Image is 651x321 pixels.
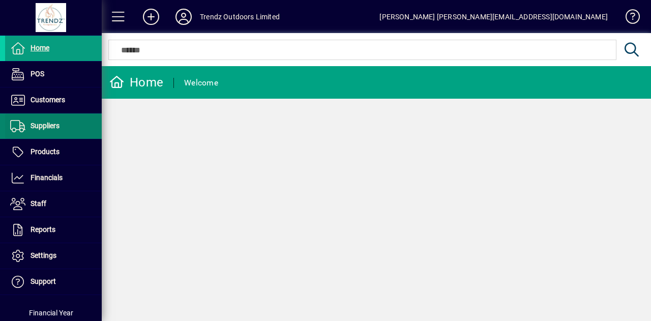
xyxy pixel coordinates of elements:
[31,251,56,259] span: Settings
[5,139,102,165] a: Products
[31,225,55,234] span: Reports
[31,148,60,156] span: Products
[31,122,60,130] span: Suppliers
[5,113,102,139] a: Suppliers
[379,9,608,25] div: [PERSON_NAME] [PERSON_NAME][EMAIL_ADDRESS][DOMAIN_NAME]
[135,8,167,26] button: Add
[5,62,102,87] a: POS
[5,217,102,243] a: Reports
[618,2,638,35] a: Knowledge Base
[200,9,280,25] div: Trendz Outdoors Limited
[31,199,46,208] span: Staff
[31,277,56,285] span: Support
[5,87,102,113] a: Customers
[29,309,73,317] span: Financial Year
[5,191,102,217] a: Staff
[31,96,65,104] span: Customers
[31,70,44,78] span: POS
[31,173,63,182] span: Financials
[5,269,102,295] a: Support
[167,8,200,26] button: Profile
[5,165,102,191] a: Financials
[31,44,49,52] span: Home
[184,75,218,91] div: Welcome
[5,243,102,269] a: Settings
[109,74,163,91] div: Home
